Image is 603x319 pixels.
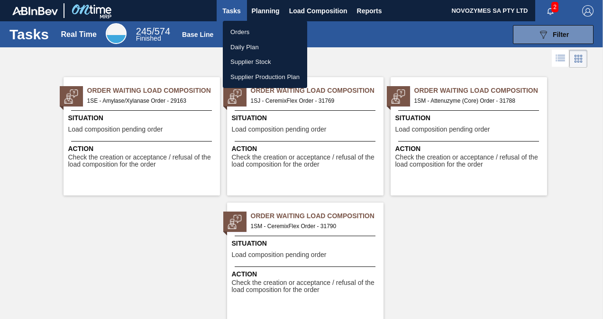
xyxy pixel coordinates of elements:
[223,40,307,55] a: Daily Plan
[223,70,307,85] a: Supplier Production Plan
[223,25,307,40] a: Orders
[223,54,307,70] a: Supplier Stock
